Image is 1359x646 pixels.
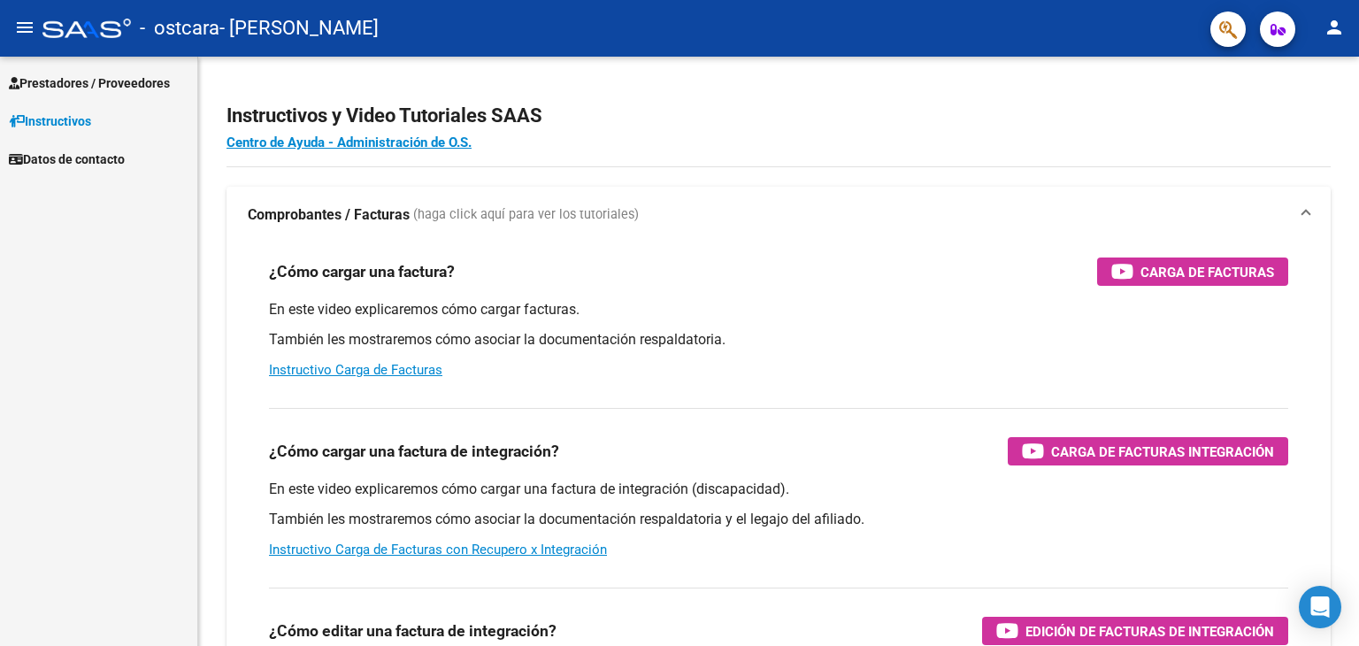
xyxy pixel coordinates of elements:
div: Open Intercom Messenger [1299,586,1341,628]
h2: Instructivos y Video Tutoriales SAAS [226,99,1331,133]
span: Prestadores / Proveedores [9,73,170,93]
button: Carga de Facturas [1097,258,1288,286]
h3: ¿Cómo editar una factura de integración? [269,619,557,643]
span: - [PERSON_NAME] [219,9,379,48]
strong: Comprobantes / Facturas [248,205,410,225]
h3: ¿Cómo cargar una factura? [269,259,455,284]
a: Instructivo Carga de Facturas con Recupero x Integración [269,542,607,558]
span: Datos de contacto [9,150,125,169]
span: (haga click aquí para ver los tutoriales) [413,205,639,225]
mat-icon: menu [14,17,35,38]
button: Carga de Facturas Integración [1008,437,1288,465]
p: En este video explicaremos cómo cargar una factura de integración (discapacidad). [269,480,1288,499]
p: También les mostraremos cómo asociar la documentación respaldatoria. [269,330,1288,350]
a: Instructivo Carga de Facturas [269,362,442,378]
span: Edición de Facturas de integración [1025,620,1274,642]
span: - ostcara [140,9,219,48]
span: Carga de Facturas [1140,261,1274,283]
p: También les mostraremos cómo asociar la documentación respaldatoria y el legajo del afiliado. [269,510,1288,529]
span: Instructivos [9,112,91,131]
p: En este video explicaremos cómo cargar facturas. [269,300,1288,319]
h3: ¿Cómo cargar una factura de integración? [269,439,559,464]
mat-icon: person [1324,17,1345,38]
span: Carga de Facturas Integración [1051,441,1274,463]
mat-expansion-panel-header: Comprobantes / Facturas (haga click aquí para ver los tutoriales) [226,187,1331,243]
a: Centro de Ayuda - Administración de O.S. [226,135,472,150]
button: Edición de Facturas de integración [982,617,1288,645]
